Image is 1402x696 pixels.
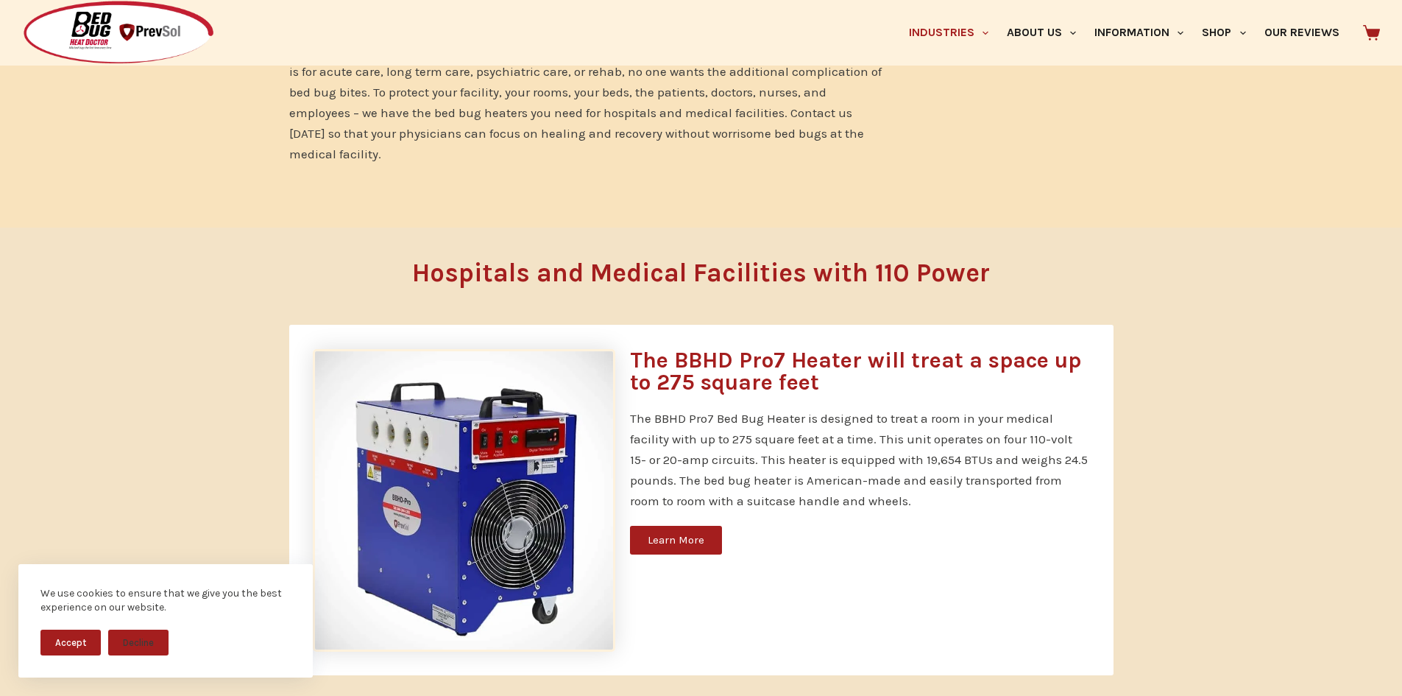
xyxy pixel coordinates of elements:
[289,20,888,164] p: Emergency situations in which a sick or injured person arrives with bed bugs on their clothes and...
[630,349,1090,393] h3: The BBHD Pro7 Heater will treat a space up to 275 square feet
[314,260,1088,286] h2: Hospitals and Medical Facilities with 110 Power
[648,535,704,546] span: Learn More
[108,630,169,655] button: Decline
[40,586,291,615] div: We use cookies to ensure that we give you the best experience on our website.
[630,526,722,555] a: Learn More
[630,408,1090,511] p: The BBHD Pro7 Bed Bug Heater is designed to treat a room in your medical facility with up to 275 ...
[40,630,101,655] button: Accept
[12,6,56,50] button: Open LiveChat chat widget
